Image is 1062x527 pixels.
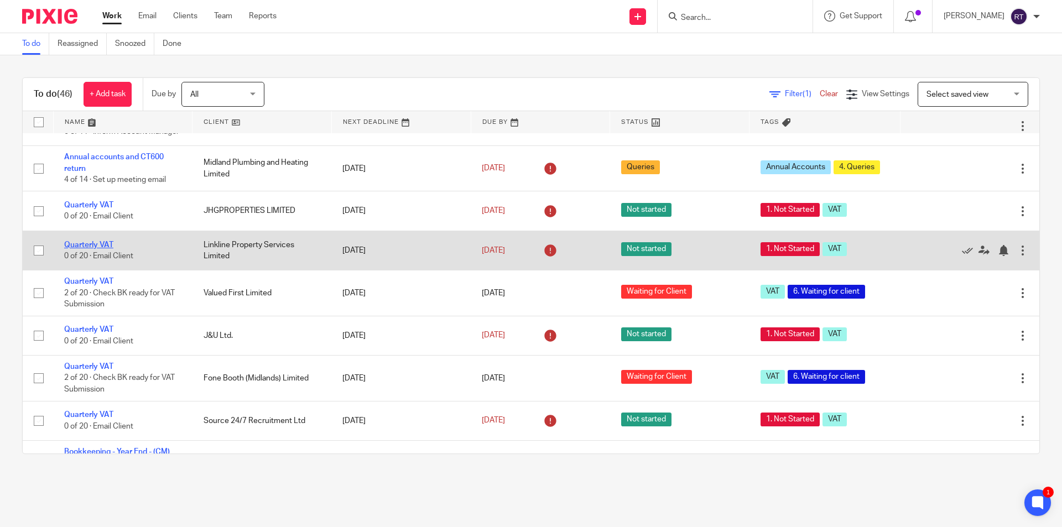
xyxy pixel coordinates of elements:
[192,316,332,355] td: J&U Ltd.
[834,160,880,174] span: 4. Queries
[331,231,471,270] td: [DATE]
[64,337,133,345] span: 0 of 20 · Email Client
[192,146,332,191] td: Midland Plumbing and Heating Limited
[64,176,166,184] span: 4 of 14 · Set up meeting email
[58,33,107,55] a: Reassigned
[761,285,785,299] span: VAT
[64,448,170,456] a: Bookkeeping - Year End - (CM)
[163,33,190,55] a: Done
[331,441,471,486] td: [DATE]
[192,401,332,440] td: Source 24/7 Recruitment Ltd
[761,160,831,174] span: Annual Accounts
[64,326,113,333] a: Quarterly VAT
[64,201,113,209] a: Quarterly VAT
[57,90,72,98] span: (46)
[944,11,1004,22] p: [PERSON_NAME]
[621,242,671,256] span: Not started
[22,9,77,24] img: Pixie
[822,327,847,341] span: VAT
[621,370,692,384] span: Waiting for Client
[331,146,471,191] td: [DATE]
[621,413,671,426] span: Not started
[192,441,332,486] td: Mdap Ltd
[680,13,779,23] input: Search
[102,11,122,22] a: Work
[331,401,471,440] td: [DATE]
[840,12,882,20] span: Get Support
[761,413,820,426] span: 1. Not Started
[788,285,865,299] span: 6. Waiting for client
[761,119,779,125] span: Tags
[788,370,865,384] span: 6. Waiting for client
[115,33,154,55] a: Snoozed
[482,289,505,297] span: [DATE]
[482,332,505,340] span: [DATE]
[862,90,909,98] span: View Settings
[173,11,197,22] a: Clients
[785,90,820,98] span: Filter
[190,91,199,98] span: All
[822,242,847,256] span: VAT
[249,11,277,22] a: Reports
[138,11,157,22] a: Email
[64,363,113,371] a: Quarterly VAT
[34,88,72,100] h1: To do
[64,213,133,221] span: 0 of 20 · Email Client
[64,252,133,260] span: 0 of 20 · Email Client
[331,316,471,355] td: [DATE]
[482,247,505,254] span: [DATE]
[192,356,332,401] td: Fone Booth (Midlands) Limited
[761,203,820,217] span: 1. Not Started
[482,207,505,215] span: [DATE]
[64,374,175,394] span: 2 of 20 · Check BK ready for VAT Submission
[482,165,505,173] span: [DATE]
[1043,487,1054,498] div: 1
[331,191,471,231] td: [DATE]
[64,289,175,309] span: 2 of 20 · Check BK ready for VAT Submission
[1010,8,1028,25] img: svg%3E
[192,231,332,270] td: Linkline Property Services Limited
[84,82,132,107] a: + Add task
[22,33,49,55] a: To do
[64,278,113,285] a: Quarterly VAT
[214,11,232,22] a: Team
[621,285,692,299] span: Waiting for Client
[331,356,471,401] td: [DATE]
[621,327,671,341] span: Not started
[482,417,505,425] span: [DATE]
[64,422,133,430] span: 0 of 20 · Email Client
[822,413,847,426] span: VAT
[803,90,811,98] span: (1)
[962,245,978,256] a: Mark as done
[621,203,671,217] span: Not started
[192,191,332,231] td: JHGPROPERTIES LIMITED
[64,411,113,419] a: Quarterly VAT
[820,90,838,98] a: Clear
[192,270,332,316] td: Valued First Limited
[621,160,660,174] span: Queries
[482,374,505,382] span: [DATE]
[761,242,820,256] span: 1. Not Started
[152,88,176,100] p: Due by
[761,370,785,384] span: VAT
[64,241,113,249] a: Quarterly VAT
[822,203,847,217] span: VAT
[331,270,471,316] td: [DATE]
[761,327,820,341] span: 1. Not Started
[64,153,164,172] a: Annual accounts and CT600 return
[926,91,988,98] span: Select saved view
